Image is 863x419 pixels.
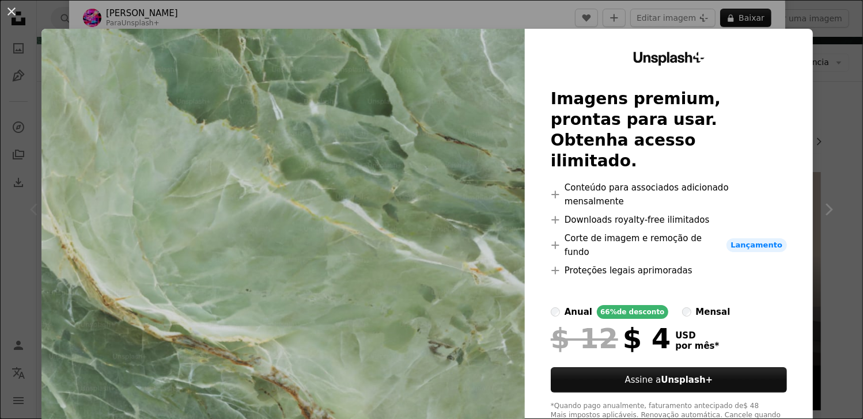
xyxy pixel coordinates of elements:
span: por mês * [675,341,719,351]
div: 66% de desconto [597,305,668,319]
li: Conteúdo para associados adicionado mensalmente [551,181,787,208]
span: $ 12 [551,323,618,353]
li: Downloads royalty-free ilimitados [551,213,787,227]
button: Assine aUnsplash+ [551,367,787,393]
input: anual66%de desconto [551,307,560,317]
strong: Unsplash+ [661,375,713,385]
div: anual [565,305,592,319]
h2: Imagens premium, prontas para usar. Obtenha acesso ilimitado. [551,89,787,172]
input: mensal [682,307,691,317]
li: Corte de imagem e remoção de fundo [551,231,787,259]
div: mensal [696,305,730,319]
li: Proteções legais aprimoradas [551,264,787,277]
span: Lançamento [726,238,788,252]
div: $ 4 [551,323,671,353]
span: USD [675,330,719,341]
